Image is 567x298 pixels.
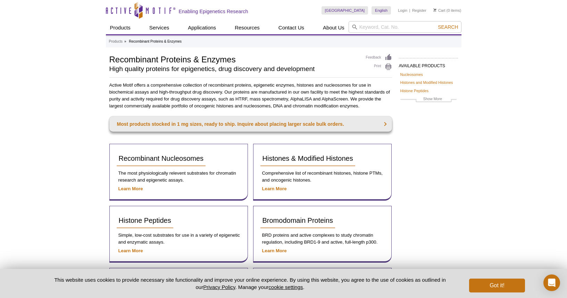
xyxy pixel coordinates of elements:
a: Show More [400,96,457,104]
a: Applications [184,21,220,34]
a: Cart [433,8,445,13]
a: Products [109,38,123,45]
li: | [409,6,410,15]
a: Learn More [118,248,143,253]
a: Nucleosomes [400,71,423,78]
a: Recombinant Nucleosomes [117,151,206,166]
span: Bromodomain Proteins [262,217,333,224]
li: (0 items) [433,6,461,15]
a: Histone Peptides [117,213,173,228]
a: Login [398,8,407,13]
a: Most products stocked in 1 mg sizes, ready to ship. Inquire about placing larger scale bulk orders. [109,116,392,132]
a: [GEOGRAPHIC_DATA] [322,6,368,15]
span: Search [438,24,458,30]
a: Contact Us [274,21,308,34]
a: Histones and Modified Histones [400,79,453,86]
h2: AVAILABLE PRODUCTS [399,58,458,70]
a: Services [145,21,174,34]
h2: High quality proteins for epigenetics, drug discovery and development [109,66,359,72]
a: Learn More [262,186,287,191]
p: Active Motif offers a comprehensive collection of recombinant proteins, epigenetic enzymes, histo... [109,82,392,109]
a: Bromodomain Proteins [260,213,335,228]
img: Your Cart [433,8,436,12]
a: English [372,6,391,15]
a: Privacy Policy [203,284,235,290]
a: Learn More [262,248,287,253]
button: cookie settings [268,284,303,290]
h2: Enabling Epigenetics Research [179,8,248,15]
p: Simple, low-cost substrates for use in a variety of epigenetic and enzymatic assays. [117,232,241,246]
p: This website uses cookies to provide necessary site functionality and improve your online experie... [42,276,458,291]
button: Search [436,24,460,30]
a: Learn More [118,186,143,191]
a: Feedback [366,54,392,61]
li: Recombinant Proteins & Enzymes [129,40,182,43]
h1: Recombinant Proteins & Enzymes [109,54,359,64]
p: BRD proteins and active complexes to study chromatin regulation, including BRD1-9 and active, ful... [260,232,384,246]
p: The most physiologically relevent substrates for chromatin research and epigenetic assays. [117,170,241,184]
button: Got it! [469,279,525,292]
li: » [124,40,126,43]
span: Histone Peptides [119,217,171,224]
span: Histones & Modified Histones [262,155,353,162]
a: Products [106,21,135,34]
a: Resources [231,21,264,34]
a: About Us [319,21,349,34]
div: Open Intercom Messenger [543,274,560,291]
a: Histone Peptides [400,88,429,94]
a: Register [412,8,426,13]
a: Histones & Modified Histones [260,151,355,166]
input: Keyword, Cat. No. [349,21,461,33]
a: Print [366,63,392,71]
p: Comprehensive list of recombinant histones, histone PTMs, and oncogenic histones. [260,170,384,184]
span: Recombinant Nucleosomes [119,155,204,162]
